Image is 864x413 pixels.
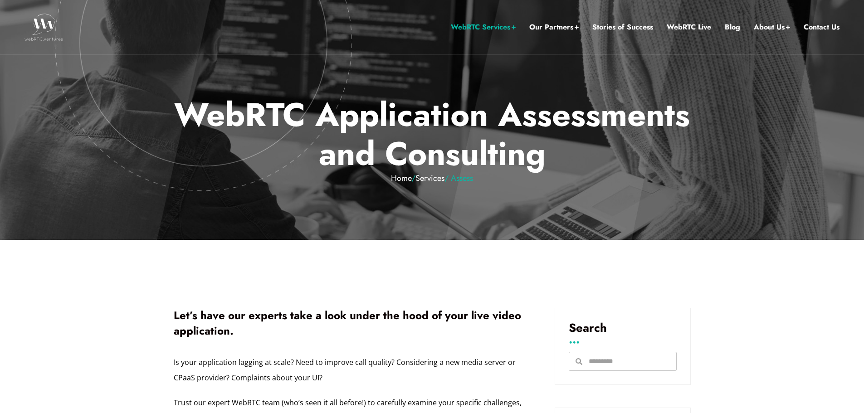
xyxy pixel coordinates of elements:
[592,21,653,33] a: Stories of Success
[569,322,677,334] h3: Search
[166,174,698,184] em: / / Assess
[754,21,790,33] a: About Us
[725,21,740,33] a: Blog
[24,14,63,41] img: WebRTC.ventures
[451,21,516,33] a: WebRTC Services
[569,336,677,343] h3: ...
[529,21,579,33] a: Our Partners
[804,21,840,33] a: Contact Us
[391,172,411,184] a: Home
[667,21,711,33] a: WebRTC Live
[174,308,527,338] h1: Let’s have our experts take a look under the hood of your live video application.
[166,95,698,183] p: WebRTC Application Assessments and Consulting
[174,355,527,386] p: Is your application lagging at scale? Need to improve call quality? Considering a new media serve...
[415,172,444,184] a: Services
